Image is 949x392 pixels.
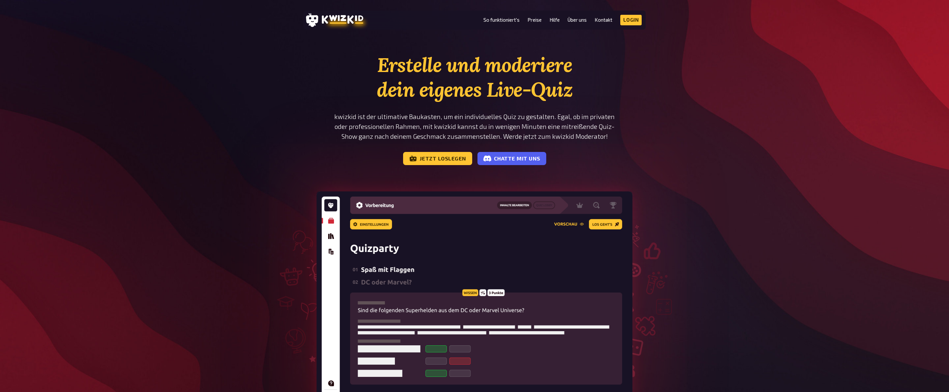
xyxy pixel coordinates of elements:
a: So funktioniert's [483,17,520,23]
h1: Erstelle und moderiere dein eigenes Live-Quiz [317,53,632,102]
a: Hilfe [550,17,560,23]
a: Kontakt [595,17,612,23]
a: Chatte mit uns [477,152,546,165]
a: Über uns [568,17,587,23]
p: kwizkid ist der ultimative Baukasten, um ein individuelles Quiz zu gestalten. Egal, ob im private... [317,112,632,141]
a: Jetzt loslegen [403,152,472,165]
a: Login [620,15,642,25]
a: Preise [527,17,542,23]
